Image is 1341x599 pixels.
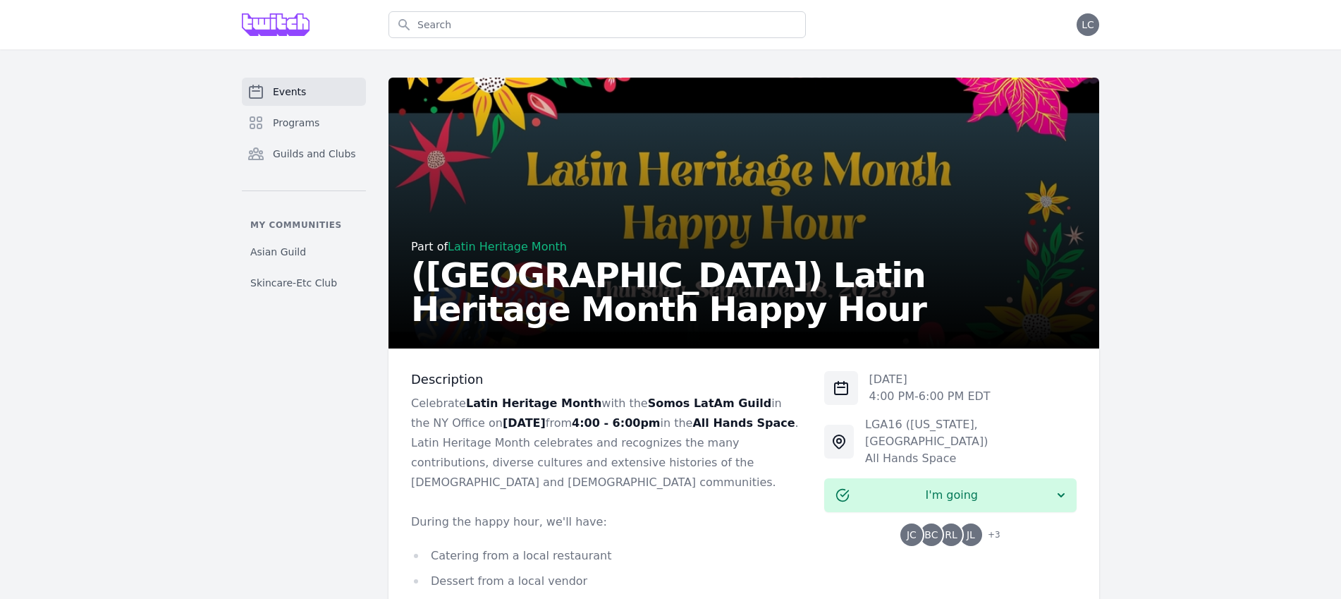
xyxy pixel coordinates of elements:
[1082,20,1094,30] span: LC
[1077,13,1099,36] button: LC
[448,240,567,253] a: Latin Heritage Month
[273,116,319,130] span: Programs
[250,276,337,290] span: Skincare-Etc Club
[850,487,1054,504] span: I'm going
[869,388,991,405] p: 4:00 PM - 6:00 PM EDT
[273,85,306,99] span: Events
[692,416,795,430] strong: All Hands Space
[503,416,546,430] strong: [DATE]
[242,140,366,168] a: Guilds and Clubs
[388,11,806,38] input: Search
[865,416,1077,450] div: LGA16 ([US_STATE], [GEOGRAPHIC_DATA])
[967,530,975,540] span: JL
[466,397,601,410] strong: Latin Heritage Month
[945,530,957,540] span: RL
[242,78,366,106] a: Events
[572,416,661,430] strong: 4:00 - 6:00pm
[242,219,366,231] p: My communities
[865,450,1077,467] div: All Hands Space
[242,13,310,36] img: Grove
[242,109,366,137] a: Programs
[411,371,802,388] h3: Description
[411,394,802,492] p: Celebrate with the in the NY Office on from in the . Latin Heritage Month celebrates and recogniz...
[250,245,306,259] span: Asian Guild
[411,546,802,566] li: Catering from a local restaurant
[648,397,771,410] strong: Somos LatAm Guild
[411,571,802,591] li: Dessert from a local vendor
[869,371,991,388] p: [DATE]
[924,530,938,540] span: BC
[273,147,356,161] span: Guilds and Clubs
[411,238,1077,255] div: Part of
[242,270,366,296] a: Skincare-Etc Club
[242,78,366,296] nav: Sidebar
[411,512,802,532] p: During the happy hour, we'll have:
[411,258,1077,326] h2: ([GEOGRAPHIC_DATA]) Latin Heritage Month Happy Hour
[979,526,1000,546] span: + 3
[824,478,1077,512] button: I'm going
[242,239,366,265] a: Asian Guild
[907,530,917,540] span: JC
